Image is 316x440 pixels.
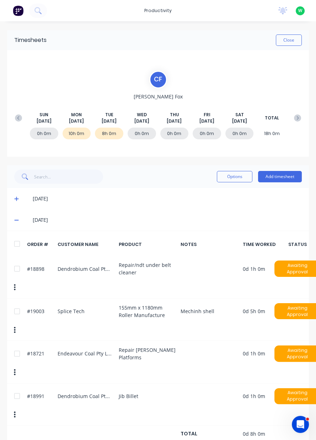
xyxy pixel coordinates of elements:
button: Close [276,34,302,46]
div: 0h 0m [193,128,221,139]
div: 8h 0m [95,128,123,139]
span: [DATE] [134,118,149,124]
span: W [298,7,302,14]
img: Factory [13,5,23,16]
div: TIME WORKED [243,241,289,248]
div: STATUS [293,241,302,248]
span: MON [71,112,82,118]
span: [DATE] [37,118,52,124]
button: Add timesheet [258,171,302,182]
iframe: Intercom live chat [292,416,309,433]
div: [DATE] [33,195,302,203]
div: 0h 0m [128,128,156,139]
div: 10h 0m [63,128,91,139]
div: ORDER # [27,241,54,248]
span: FRI [203,112,210,118]
div: PRODUCT [119,241,177,248]
div: 18h 0m [258,128,286,139]
input: Search... [34,170,103,184]
button: Options [217,171,252,182]
span: [DATE] [232,118,247,124]
span: TOTAL [265,115,279,121]
div: CUSTOMER NAME [58,241,114,248]
span: THU [170,112,179,118]
span: [DATE] [102,118,117,124]
span: [DATE] [69,118,84,124]
div: [DATE] [33,216,302,224]
span: TUE [105,112,113,118]
div: NOTES [181,241,239,248]
div: C F [149,71,167,88]
span: WED [137,112,147,118]
span: [DATE] [167,118,182,124]
div: 0h 0m [225,128,254,139]
span: [DATE] [199,118,214,124]
div: 0h 0m [160,128,189,139]
span: SUN [39,112,48,118]
div: Timesheets [14,36,47,44]
div: 0h 0m [30,128,58,139]
span: SAT [235,112,244,118]
div: productivity [141,5,175,16]
span: [PERSON_NAME] Fox [134,93,183,100]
